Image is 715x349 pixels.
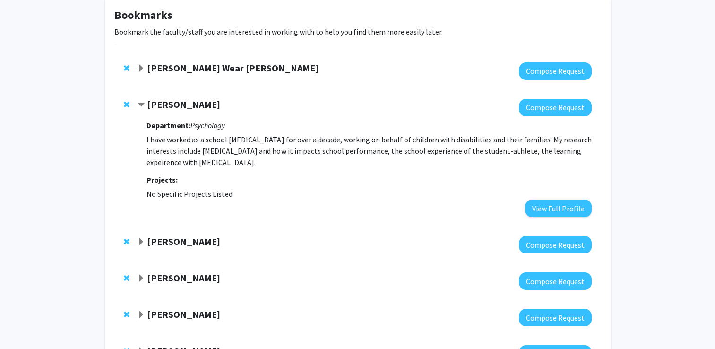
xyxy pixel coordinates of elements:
button: Compose Request to Laura Nagy [519,236,592,253]
span: Contract Daniel Krenzer Bookmark [138,101,145,109]
span: Remove Daniel Krenzer from bookmarks [124,101,129,108]
strong: [PERSON_NAME] [147,308,220,320]
strong: [PERSON_NAME] Wear [PERSON_NAME] [147,62,319,74]
h1: Bookmarks [114,9,601,22]
button: Compose Request to Amanda Allen [519,309,592,326]
button: Compose Request to Daniel Krenzer [519,99,592,116]
span: Expand Amanda Allen Bookmark [138,311,145,319]
strong: Projects: [146,175,178,184]
span: Remove Matthew Sayre from bookmarks [124,274,129,282]
strong: [PERSON_NAME] [147,98,220,110]
button: Compose Request to Kimberly Wear Jones [519,62,592,80]
strong: [PERSON_NAME] [147,272,220,284]
span: Expand Laura Nagy Bookmark [138,238,145,246]
strong: Department: [146,121,190,130]
p: Bookmark the faculty/staff you are interested in working with to help you find them more easily l... [114,26,601,37]
span: No Specific Projects Listed [146,189,233,199]
span: Remove Laura Nagy from bookmarks [124,238,129,245]
button: Compose Request to Matthew Sayre [519,272,592,290]
i: Psychology [190,121,225,130]
iframe: Chat [7,306,40,342]
strong: [PERSON_NAME] [147,236,220,247]
button: View Full Profile [525,200,592,217]
span: Remove Amanda Allen from bookmarks [124,311,129,318]
span: Expand Kimberly Wear Jones Bookmark [138,65,145,72]
p: I have worked as a school [MEDICAL_DATA] for over a decade, working on behalf of children with di... [146,134,591,168]
span: Remove Kimberly Wear Jones from bookmarks [124,64,129,72]
span: Expand Matthew Sayre Bookmark [138,275,145,282]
